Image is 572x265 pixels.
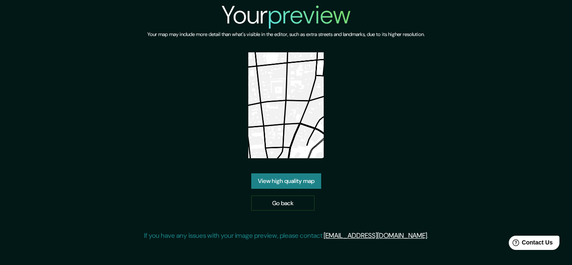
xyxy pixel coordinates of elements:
[497,232,563,256] iframe: Help widget launcher
[248,52,323,158] img: created-map-preview
[144,231,428,241] p: If you have any issues with your image preview, please contact .
[324,231,427,240] a: [EMAIL_ADDRESS][DOMAIN_NAME]
[251,196,314,211] a: Go back
[251,173,321,189] a: View high quality map
[147,30,425,39] h6: Your map may include more detail than what's visible in the editor, such as extra streets and lan...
